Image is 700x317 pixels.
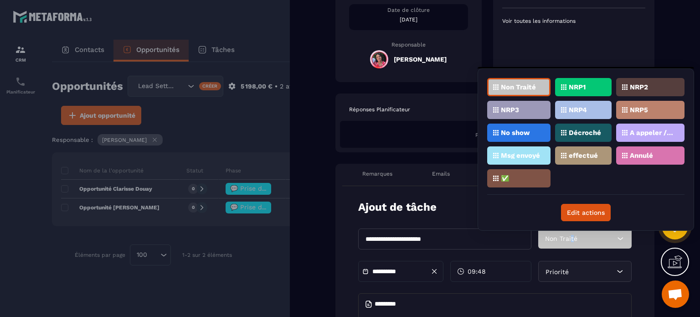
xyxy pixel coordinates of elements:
p: A appeler / A rappeler [630,130,674,136]
p: NRP1 [569,84,586,90]
p: Annulé [630,152,653,159]
p: NRP4 [569,107,587,113]
p: NRP5 [630,107,648,113]
p: Date de clôture [349,6,468,14]
span: Pas de donnée [475,132,515,138]
p: Responsable [349,42,468,48]
p: effectué [569,152,598,159]
p: ✅ [501,175,510,182]
span: Non Traité [545,235,577,242]
p: Décroché [569,130,601,136]
p: NRP2 [630,84,648,90]
p: Voir toutes les informations [502,17,645,25]
p: No show [501,130,530,136]
p: Remarques [362,170,392,177]
p: Non Traité [501,84,536,90]
p: Emails [432,170,450,177]
span: 09:48 [468,267,486,276]
button: Edit actions [561,204,611,221]
span: Priorité [546,268,569,275]
p: Réponses Planificateur [349,106,410,113]
div: Ouvrir le chat [662,281,689,308]
p: NRP3 [501,107,519,113]
p: [DATE] [349,16,468,23]
p: Ajout de tâche [358,200,437,215]
h5: [PERSON_NAME] [394,56,447,63]
p: Msg envoyé [501,152,540,159]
